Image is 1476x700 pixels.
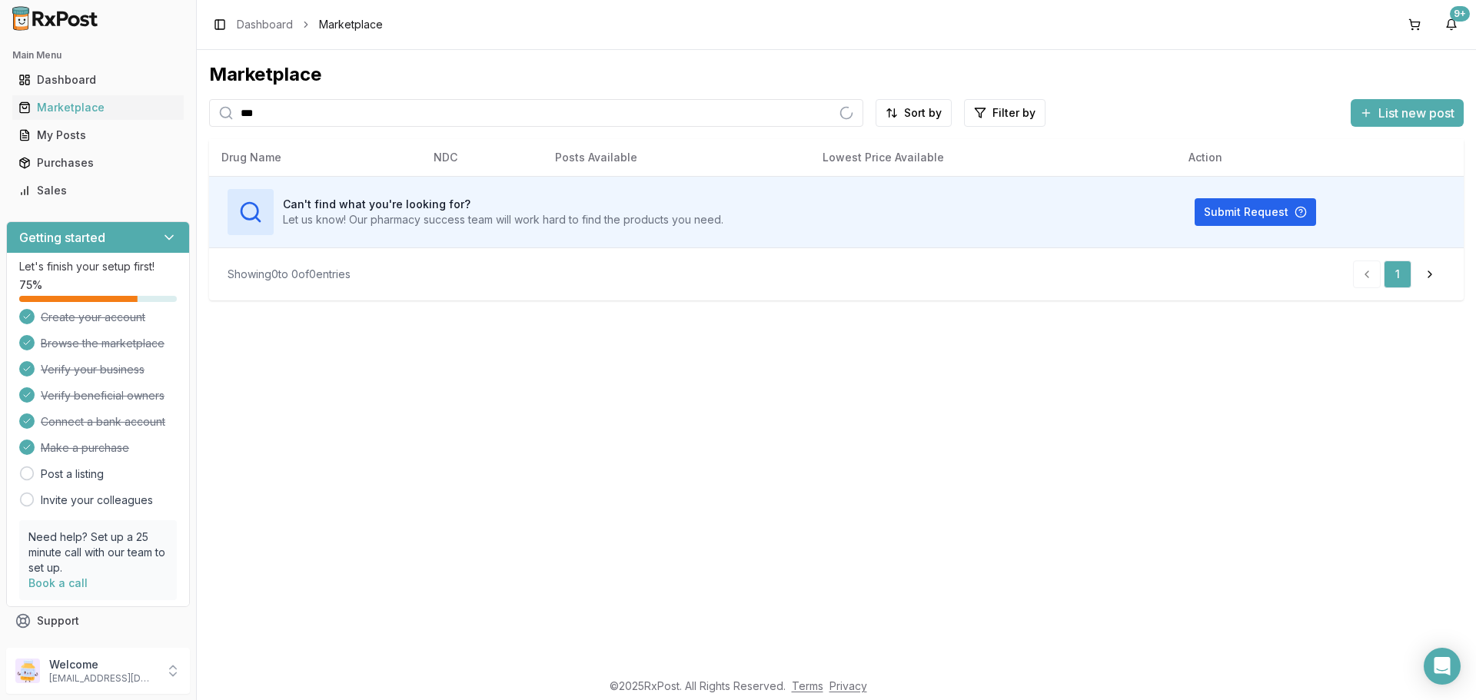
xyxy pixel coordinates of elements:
[12,121,184,149] a: My Posts
[283,212,723,227] p: Let us know! Our pharmacy success team will work hard to find the products you need.
[18,183,178,198] div: Sales
[49,672,156,685] p: [EMAIL_ADDRESS][DOMAIN_NAME]
[19,259,177,274] p: Let's finish your setup first!
[18,128,178,143] div: My Posts
[964,99,1045,127] button: Filter by
[41,362,145,377] span: Verify your business
[209,139,421,176] th: Drug Name
[6,123,190,148] button: My Posts
[904,105,942,121] span: Sort by
[6,68,190,92] button: Dashboard
[18,72,178,88] div: Dashboard
[18,100,178,115] div: Marketplace
[1351,99,1464,127] button: List new post
[12,66,184,94] a: Dashboard
[6,178,190,203] button: Sales
[41,466,104,482] a: Post a listing
[1450,6,1470,22] div: 9+
[1439,12,1464,37] button: 9+
[209,62,1464,87] div: Marketplace
[792,679,823,692] a: Terms
[1414,260,1445,288] a: Go to next page
[41,414,165,430] span: Connect a bank account
[41,493,153,508] a: Invite your colleagues
[41,388,165,403] span: Verify beneficial owners
[37,641,89,656] span: Feedback
[18,155,178,171] div: Purchases
[237,17,383,32] nav: breadcrumb
[1195,198,1316,226] button: Submit Request
[283,197,723,212] h3: Can't find what you're looking for?
[876,99,952,127] button: Sort by
[49,657,156,672] p: Welcome
[12,94,184,121] a: Marketplace
[41,440,129,456] span: Make a purchase
[1384,260,1411,288] a: 1
[829,679,867,692] a: Privacy
[237,17,293,32] a: Dashboard
[543,139,810,176] th: Posts Available
[15,659,40,683] img: User avatar
[12,149,184,177] a: Purchases
[6,95,190,120] button: Marketplace
[6,6,105,31] img: RxPost Logo
[421,139,543,176] th: NDC
[1351,107,1464,122] a: List new post
[41,336,165,351] span: Browse the marketplace
[6,607,190,635] button: Support
[319,17,383,32] span: Marketplace
[1424,648,1461,685] div: Open Intercom Messenger
[810,139,1176,176] th: Lowest Price Available
[12,177,184,204] a: Sales
[992,105,1036,121] span: Filter by
[28,529,168,576] p: Need help? Set up a 25 minute call with our team to set up.
[228,267,351,282] div: Showing 0 to 0 of 0 entries
[6,151,190,175] button: Purchases
[1378,104,1454,122] span: List new post
[12,49,184,61] h2: Main Menu
[6,635,190,662] button: Feedback
[1353,260,1445,288] nav: pagination
[41,310,145,325] span: Create your account
[28,576,88,589] a: Book a call
[19,277,42,293] span: 75 %
[19,228,105,247] h3: Getting started
[1176,139,1464,176] th: Action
